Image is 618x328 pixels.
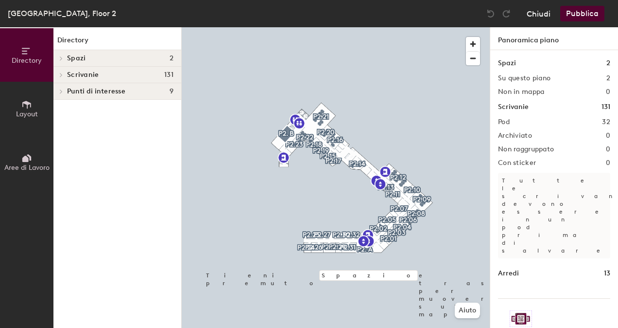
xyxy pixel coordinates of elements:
h2: 0 [606,88,610,96]
h2: Archiviato [498,132,532,140]
span: Directory [12,56,42,65]
button: Aiuto [455,303,480,318]
h2: Con sticker [498,159,536,167]
h1: Directory [53,35,181,50]
h1: Panoramica piano [490,27,618,50]
button: Chiudi [527,6,550,21]
span: Layout [16,110,38,118]
h1: Arredi [498,268,519,279]
h1: Spazi [498,58,516,69]
h2: 32 [602,118,610,126]
h1: 2 [606,58,610,69]
span: 9 [170,88,173,95]
h2: 0 [606,132,610,140]
h2: Su questo piano [498,74,550,82]
span: Punti di interesse [67,88,125,95]
span: Spazi [67,55,86,62]
h1: 13 [604,268,610,279]
h1: 131 [601,102,610,112]
h2: 2 [606,74,610,82]
div: [GEOGRAPHIC_DATA], Floor 2 [8,7,116,19]
img: Undo [486,9,496,18]
img: Redo [501,9,511,18]
button: Pubblica [560,6,604,21]
span: 2 [170,55,173,62]
h2: Non raggruppato [498,146,554,153]
span: 131 [164,71,173,79]
h1: Scrivanie [498,102,529,112]
span: Aree di Lavoro [4,164,50,172]
h2: 0 [606,159,610,167]
p: Tutte le scrivanie devono essere in un pod prima di salvare [498,173,610,258]
h2: Non in mappa [498,88,544,96]
h2: Pod [498,118,510,126]
h2: 0 [606,146,610,153]
span: Scrivanie [67,71,99,79]
img: Logo adesivo [510,310,532,327]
